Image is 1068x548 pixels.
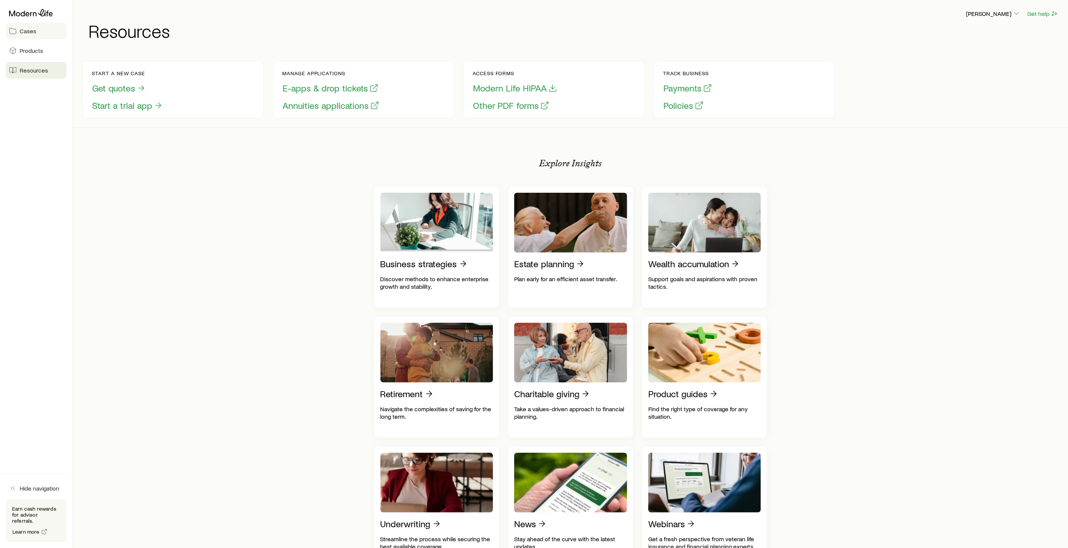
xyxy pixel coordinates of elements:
img: Product guides [648,323,761,382]
button: Hide navigation [6,480,66,497]
p: Retirement [380,389,423,399]
p: Take a values-driven approach to financial planning. [514,405,627,420]
img: Retirement [380,323,493,382]
button: E-apps & drop tickets [282,82,379,94]
button: Other PDF forms [473,100,550,111]
a: Charitable givingTake a values-driven approach to financial planning. [508,317,633,438]
a: Wealth accumulationSupport goals and aspirations with proven tactics. [642,187,767,308]
h1: Resources [88,22,1059,40]
p: Earn cash rewards for advisor referrals. [12,506,60,524]
button: Get help [1027,9,1059,18]
p: Business strategies [380,259,457,269]
img: Webinars [648,453,761,512]
a: Cases [6,23,66,39]
p: Explore Insights [539,158,602,169]
img: News [514,453,627,512]
p: News [514,519,536,529]
a: Product guidesFind the right type of coverage for any situation. [642,317,767,438]
span: Learn more [12,529,40,534]
button: [PERSON_NAME] [966,9,1021,19]
img: Wealth accumulation [648,193,761,252]
p: Wealth accumulation [648,259,729,269]
p: Charitable giving [514,389,580,399]
img: Estate planning [514,193,627,252]
span: Resources [20,67,48,74]
button: Annuities applications [282,100,380,111]
a: Estate planningPlan early for an efficient asset transfer. [508,187,633,308]
p: [PERSON_NAME] [966,10,1020,17]
button: Start a trial app [92,100,163,111]
p: Support goals and aspirations with proven tactics. [648,275,761,290]
button: Policies [663,100,704,111]
p: Start a new case [92,70,163,76]
span: Cases [20,27,36,35]
p: Estate planning [514,259,574,269]
p: Product guides [648,389,708,399]
a: Resources [6,62,66,79]
p: Access forms [473,70,558,76]
p: Navigate the complexities of saving for the long term. [380,405,493,420]
button: Get quotes [92,82,146,94]
a: Business strategiesDiscover methods to enhance enterprise growth and stability. [374,187,499,308]
button: Modern Life HIPAA [473,82,558,94]
a: Products [6,42,66,59]
p: Discover methods to enhance enterprise growth and stability. [380,275,493,290]
div: Earn cash rewards for advisor referrals.Learn more [6,500,66,542]
p: Manage applications [282,70,380,76]
img: Business strategies [380,193,493,252]
span: Hide navigation [20,485,59,492]
p: Plan early for an efficient asset transfer. [514,275,627,283]
p: Underwriting [380,519,431,529]
p: Track business [663,70,713,76]
span: Products [20,47,43,54]
button: Payments [663,82,713,94]
p: Webinars [648,519,685,529]
img: Underwriting [380,453,493,512]
p: Find the right type of coverage for any situation. [648,405,761,420]
img: Charitable giving [514,323,627,382]
a: RetirementNavigate the complexities of saving for the long term. [374,317,499,438]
